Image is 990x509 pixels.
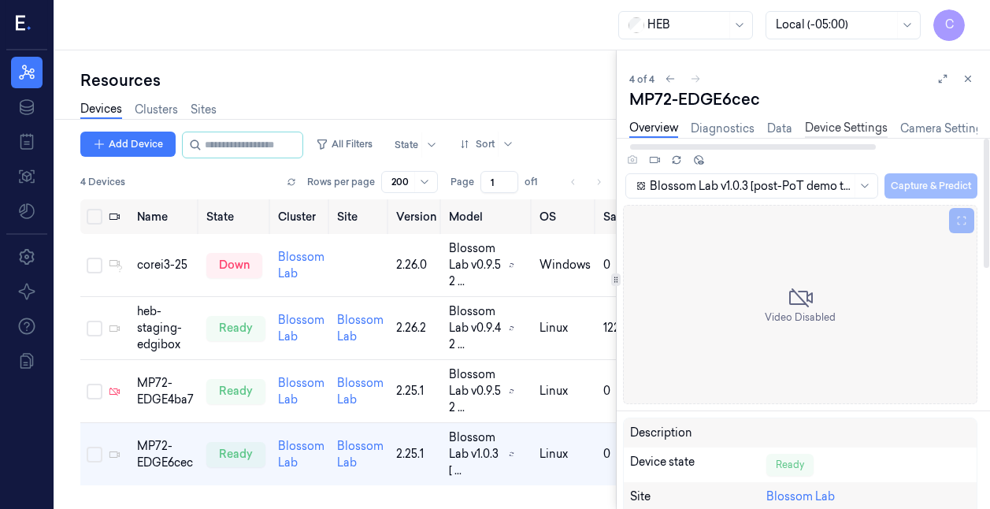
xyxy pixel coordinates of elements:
[603,383,649,399] div: 0
[629,72,654,86] span: 4 of 4
[337,439,384,470] a: Blossom Lab
[449,240,502,290] span: Blossom Lab v0.9.5 2 ...
[443,199,533,234] th: Model
[396,257,436,273] div: 2.26.0
[137,257,194,273] div: corei3-25
[278,250,324,281] a: Blossom Lab
[562,171,610,193] nav: pagination
[539,257,591,273] p: windows
[449,429,502,479] span: Blossom Lab v1.0.3 [ ...
[87,209,102,225] button: Select all
[331,199,390,234] th: Site
[337,313,384,344] a: Blossom Lab
[630,454,766,476] div: Device state
[629,120,678,138] a: Overview
[206,253,262,278] div: down
[206,316,265,341] div: ready
[278,313,324,344] a: Blossom Lab
[533,199,597,234] th: OS
[630,489,766,505] div: Site
[310,132,379,157] button: All Filters
[80,101,122,119] a: Devices
[200,199,272,234] th: State
[135,102,178,118] a: Clusters
[766,489,835,503] a: Blossom Lab
[390,199,443,234] th: Version
[603,320,649,336] div: 12290
[87,447,102,463] button: Select row
[137,303,194,353] div: heb-staging-edgibox
[131,199,200,234] th: Name
[449,303,502,353] span: Blossom Lab v0.9.4 2 ...
[137,438,194,471] div: MP72-EDGE6cec
[87,258,102,273] button: Select row
[539,446,591,463] p: linux
[80,69,616,91] div: Resources
[603,257,649,273] div: 0
[805,120,888,138] a: Device Settings
[603,446,649,463] div: 0
[278,376,324,407] a: Blossom Lab
[80,132,176,157] button: Add Device
[933,9,965,41] button: C
[137,375,194,408] div: MP72-EDGE4ba7
[691,121,755,137] a: Diagnostics
[765,310,836,325] span: Video Disabled
[396,446,436,463] div: 2.25.1
[766,454,814,476] div: Ready
[80,175,125,189] span: 4 Devices
[451,175,474,189] span: Page
[206,442,265,467] div: ready
[191,102,217,118] a: Sites
[525,175,550,189] span: of 1
[900,121,988,137] a: Camera Settings
[449,366,502,416] span: Blossom Lab v0.9.5 2 ...
[337,376,384,407] a: Blossom Lab
[87,384,102,399] button: Select row
[396,383,436,399] div: 2.25.1
[206,379,265,404] div: ready
[272,199,331,234] th: Cluster
[307,175,375,189] p: Rows per page
[539,383,591,399] p: linux
[767,121,792,137] a: Data
[539,320,591,336] p: linux
[630,425,766,441] div: Description
[278,439,324,470] a: Blossom Lab
[396,320,436,336] div: 2.26.2
[597,199,655,234] th: Samples
[629,88,977,110] div: MP72-EDGE6cec
[87,321,102,336] button: Select row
